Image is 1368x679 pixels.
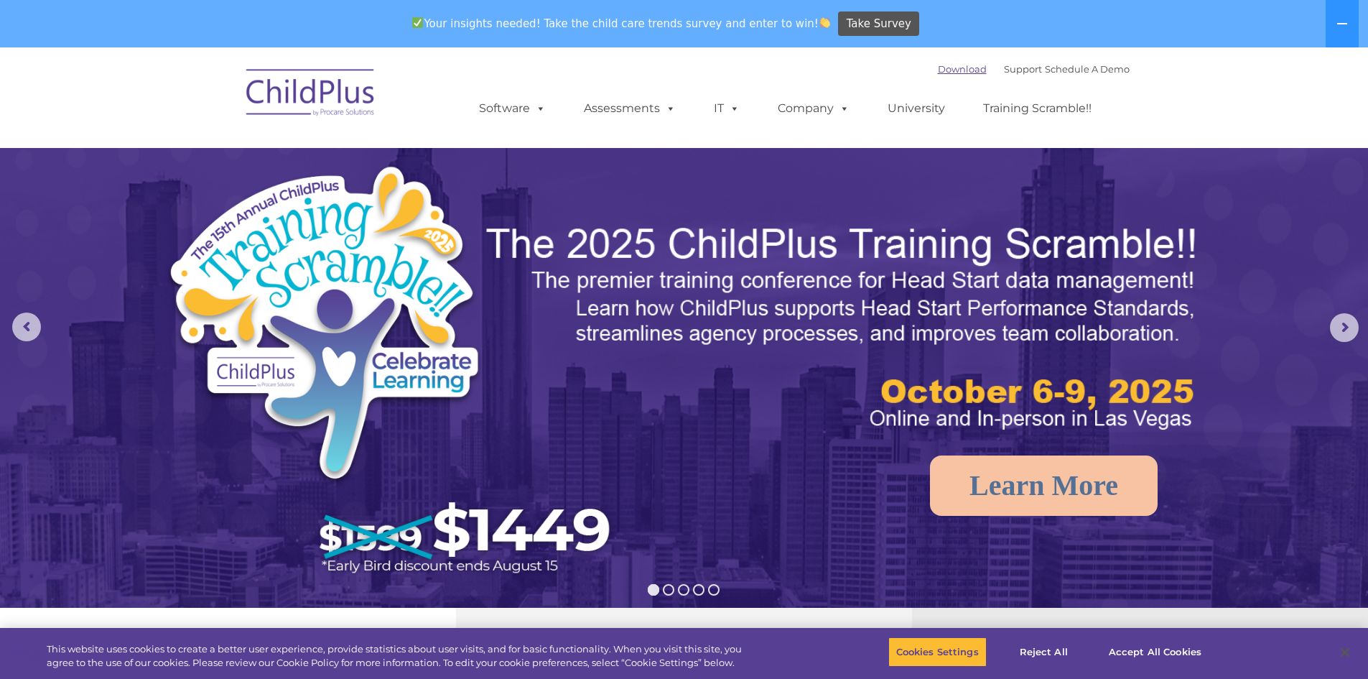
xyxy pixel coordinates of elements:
[838,11,919,37] a: Take Survey
[412,17,423,28] img: ✅
[1101,637,1209,668] button: Accept All Cookies
[239,59,383,131] img: ChildPlus by Procare Solutions
[200,154,261,165] span: Phone number
[200,95,243,106] span: Last name
[930,456,1158,516] a: Learn More
[938,63,1130,75] font: |
[873,94,959,123] a: University
[999,637,1089,668] button: Reject All
[1045,63,1130,75] a: Schedule A Demo
[763,94,864,123] a: Company
[465,94,560,123] a: Software
[969,94,1106,123] a: Training Scramble!!
[1329,637,1361,668] button: Close
[406,9,837,37] span: Your insights needed! Take the child care trends survey and enter to win!
[47,642,753,670] div: This website uses cookies to create a better user experience, provide statistics about user visit...
[888,637,987,668] button: Cookies Settings
[847,11,911,37] span: Take Survey
[938,63,987,75] a: Download
[1004,63,1042,75] a: Support
[699,94,754,123] a: IT
[819,17,830,28] img: 👏
[569,94,690,123] a: Assessments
